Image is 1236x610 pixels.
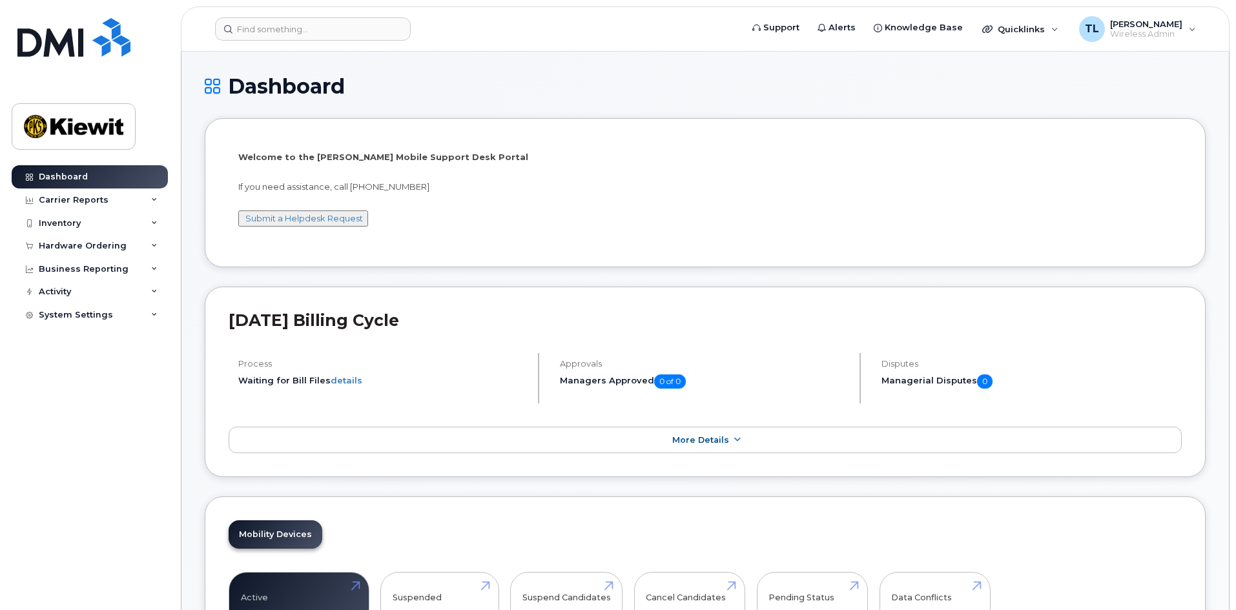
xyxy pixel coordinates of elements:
[238,374,527,387] li: Waiting for Bill Files
[245,213,363,223] a: Submit a Helpdesk Request
[238,151,1172,163] p: Welcome to the [PERSON_NAME] Mobile Support Desk Portal
[672,435,729,445] span: More Details
[238,359,527,369] h4: Process
[560,374,849,389] h5: Managers Approved
[331,375,362,385] a: details
[229,520,322,549] a: Mobility Devices
[238,210,368,227] button: Submit a Helpdesk Request
[205,75,1206,97] h1: Dashboard
[881,359,1182,369] h4: Disputes
[977,374,993,389] span: 0
[229,310,1182,330] h2: [DATE] Billing Cycle
[560,359,849,369] h4: Approvals
[881,374,1182,389] h5: Managerial Disputes
[654,374,686,389] span: 0 of 0
[238,181,1172,193] p: If you need assistance, call [PHONE_NUMBER]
